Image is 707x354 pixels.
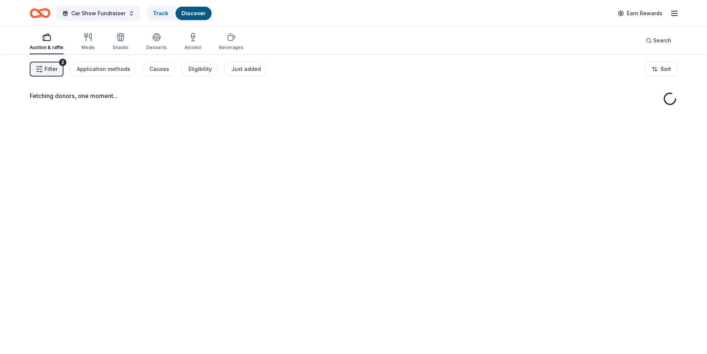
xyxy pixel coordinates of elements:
span: Car Show Fundraiser [71,9,125,18]
div: Fetching donors, one moment... [30,91,677,100]
button: Eligibility [181,62,218,77]
div: Beverages [219,45,243,51]
div: Just added [231,65,261,74]
button: Car Show Fundraiser [56,6,140,21]
button: Causes [142,62,175,77]
button: Search [640,33,677,48]
button: Alcohol [184,30,201,54]
div: Application methods [77,65,130,74]
div: 2 [59,59,66,66]
button: Auction & raffle [30,30,63,54]
button: Filter2 [30,62,63,77]
button: Just added [224,62,267,77]
div: Causes [150,65,169,74]
a: Earn Rewards [613,7,667,20]
button: Meals [81,30,95,54]
span: Search [653,36,671,45]
div: Alcohol [184,45,201,51]
button: Snacks [112,30,128,54]
div: Meals [81,45,95,51]
span: Sort [661,65,671,74]
button: Application methods [69,62,136,77]
div: Desserts [146,45,167,51]
button: Desserts [146,30,167,54]
a: Track [153,10,168,16]
button: Sort [645,62,677,77]
div: Snacks [112,45,128,51]
div: Auction & raffle [30,45,63,51]
a: Home [30,4,50,22]
button: Beverages [219,30,243,54]
div: Eligibility [189,65,212,74]
button: TrackDiscover [146,6,212,21]
a: Discover [181,10,206,16]
span: Filter [45,65,58,74]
